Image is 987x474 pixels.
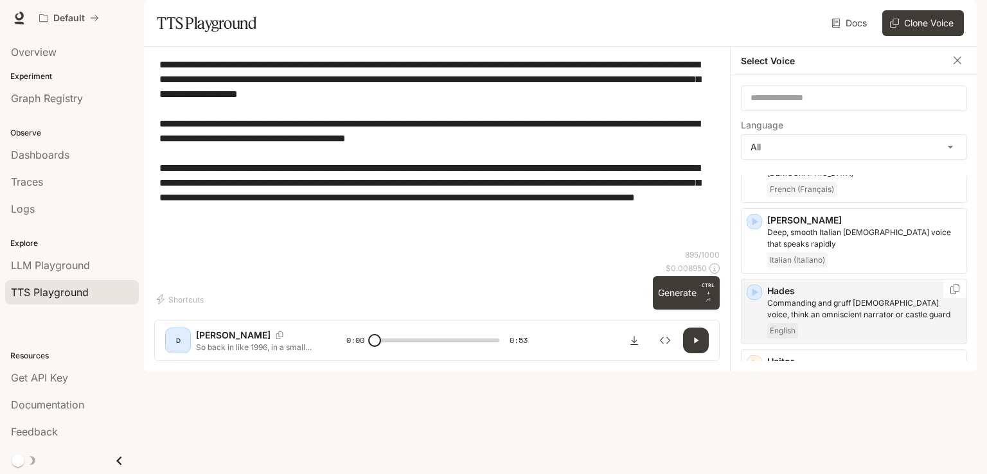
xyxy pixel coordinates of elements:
[154,289,209,310] button: Shortcuts
[702,281,715,304] p: ⏎
[53,13,85,24] p: Default
[767,355,961,368] p: Heitor
[346,334,364,347] span: 0:00
[767,252,828,268] span: Italian (Italiano)
[767,323,798,338] span: English
[767,227,961,250] p: Deep, smooth Italian male voice that speaks rapidly
[196,329,271,342] p: [PERSON_NAME]
[621,328,647,353] button: Download audio
[702,281,715,297] p: CTRL +
[829,10,872,36] a: Docs
[948,284,961,294] button: Copy Voice ID
[271,331,289,339] button: Copy Voice ID
[882,10,964,36] button: Clone Voice
[168,330,188,351] div: D
[196,342,316,353] p: So back in like 1996, in a small town near [GEOGRAPHIC_DATA], this 11/[DEMOGRAPHIC_DATA] girl get...
[767,182,837,197] span: French (Français)
[157,10,256,36] h1: TTS Playground
[767,297,961,320] p: Commanding and gruff male voice, think an omniscient narrator or castle guard
[767,285,961,297] p: Hades
[741,121,783,130] p: Language
[33,5,105,31] button: All workspaces
[742,135,966,159] div: All
[652,328,678,353] button: Inspect
[767,214,961,227] p: [PERSON_NAME]
[510,334,528,347] span: 0:53
[653,276,720,310] button: GenerateCTRL +⏎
